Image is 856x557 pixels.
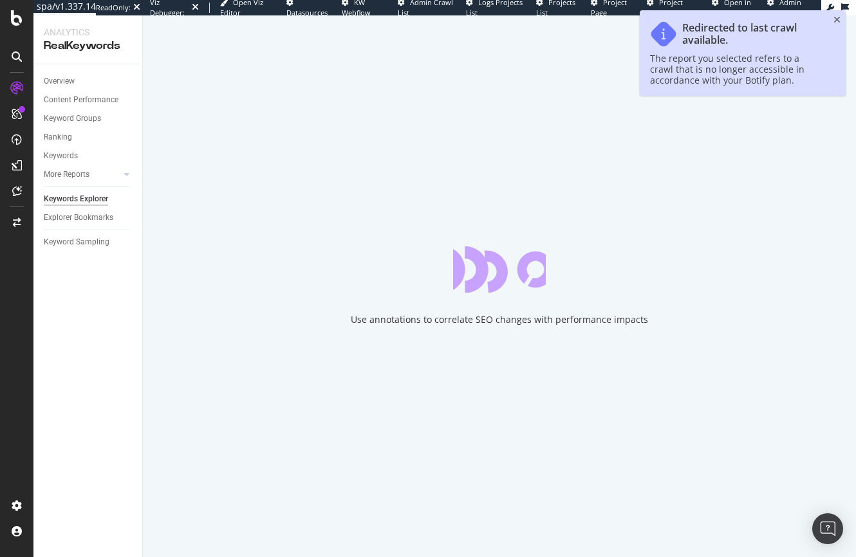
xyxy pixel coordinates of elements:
[44,112,133,125] a: Keyword Groups
[44,93,133,107] a: Content Performance
[286,8,328,17] span: Datasources
[453,246,546,293] div: animation
[682,22,823,46] div: Redirected to last crawl available.
[44,168,120,181] a: More Reports
[44,26,132,39] div: Analytics
[44,211,133,224] a: Explorer Bookmarks
[44,131,133,144] a: Ranking
[44,131,72,144] div: Ranking
[44,235,133,249] a: Keyword Sampling
[812,513,843,544] div: Open Intercom Messenger
[650,53,823,86] div: The report you selected refers to a crawl that is no longer accessible in accordance with your Bo...
[44,235,109,249] div: Keyword Sampling
[351,313,648,326] div: Use annotations to correlate SEO changes with performance impacts
[833,15,841,24] div: close toast
[44,93,118,107] div: Content Performance
[44,75,75,88] div: Overview
[44,192,108,206] div: Keywords Explorer
[44,112,101,125] div: Keyword Groups
[44,149,133,163] a: Keywords
[44,168,89,181] div: More Reports
[44,211,113,224] div: Explorer Bookmarks
[44,192,133,206] a: Keywords Explorer
[96,3,131,13] div: ReadOnly:
[44,149,78,163] div: Keywords
[44,39,132,53] div: RealKeywords
[44,75,133,88] a: Overview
